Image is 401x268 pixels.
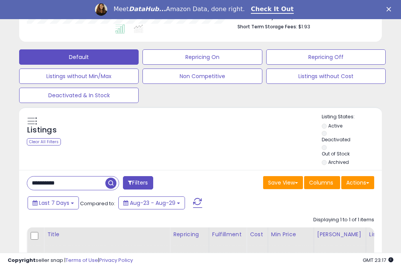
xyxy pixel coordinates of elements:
[341,176,374,189] button: Actions
[263,176,303,189] button: Save View
[113,5,245,13] div: Meet Amazon Data, done right.
[212,230,243,239] div: Fulfillment
[328,123,342,129] label: Active
[142,49,262,65] button: Repricing On
[8,257,36,264] strong: Copyright
[313,216,374,224] div: Displaying 1 to 1 of 1 items
[129,5,166,13] i: DataHub...
[47,230,167,239] div: Title
[118,196,185,209] button: Aug-23 - Aug-29
[271,230,311,239] div: Min Price
[28,196,79,209] button: Last 7 Days
[19,49,139,65] button: Default
[322,136,350,143] label: Deactivated
[173,230,206,239] div: Repricing
[298,23,310,30] span: $1.93
[27,138,61,145] div: Clear All Filters
[250,230,265,239] div: Cost
[266,49,386,65] button: Repricing Off
[8,257,133,264] div: seller snap | |
[309,179,333,186] span: Columns
[237,23,297,30] b: Short Term Storage Fees:
[304,176,340,189] button: Columns
[19,69,139,84] button: Listings without Min/Max
[266,69,386,84] button: Listings without Cost
[328,159,349,165] label: Archived
[130,199,175,207] span: Aug-23 - Aug-29
[322,113,382,121] p: Listing States:
[142,69,262,84] button: Non Competitive
[99,257,133,264] a: Privacy Policy
[363,257,393,264] span: 2025-09-6 23:17 GMT
[386,7,394,11] div: Close
[80,200,115,207] span: Compared to:
[123,176,153,190] button: Filters
[95,3,107,16] img: Profile image for Georgie
[317,230,363,239] div: [PERSON_NAME]
[65,257,98,264] a: Terms of Use
[322,150,350,157] label: Out of Stock
[251,5,294,14] a: Check It Out
[27,125,57,136] h5: Listings
[19,88,139,103] button: Deactivated & In Stock
[39,199,69,207] span: Last 7 Days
